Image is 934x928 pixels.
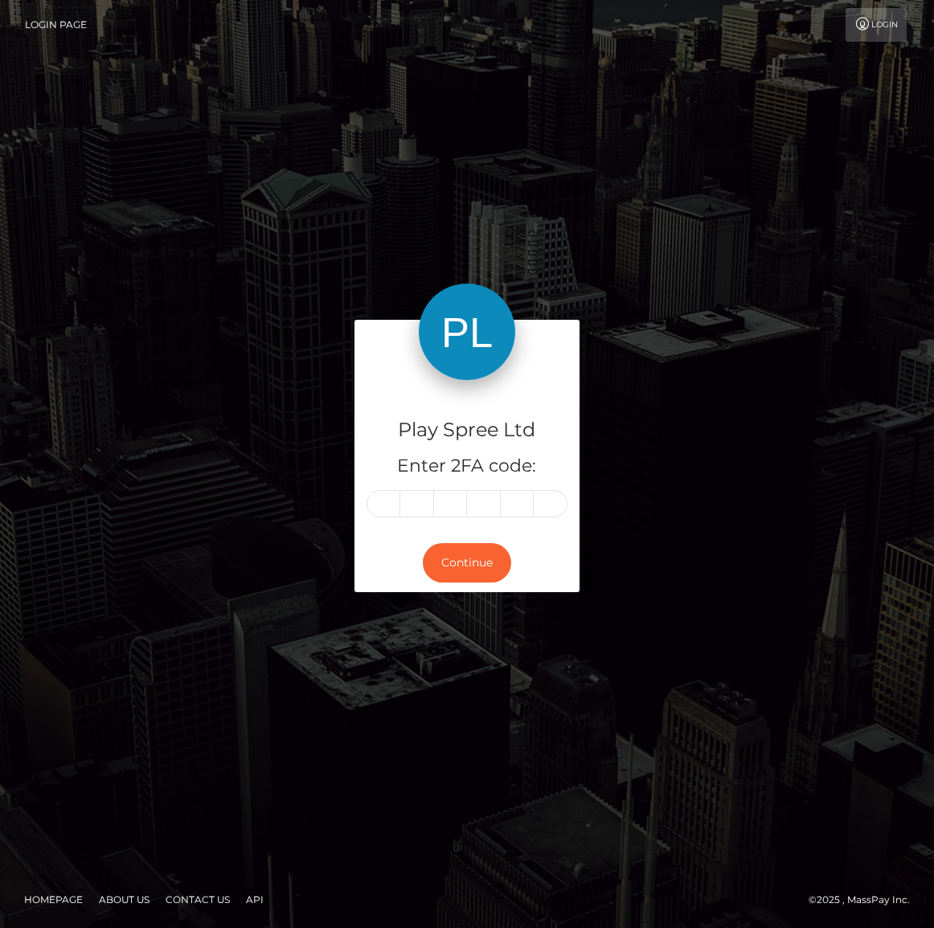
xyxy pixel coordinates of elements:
[809,891,922,909] div: © 2025 , MassPay Inc.
[18,887,89,912] a: Homepage
[419,284,515,380] img: Play Spree Ltd
[846,8,907,42] a: Login
[240,887,270,912] a: API
[92,887,156,912] a: About Us
[159,887,236,912] a: Contact Us
[367,454,567,479] h5: Enter 2FA code:
[367,416,567,444] h4: Play Spree Ltd
[25,8,87,42] a: Login Page
[423,543,511,583] button: Continue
